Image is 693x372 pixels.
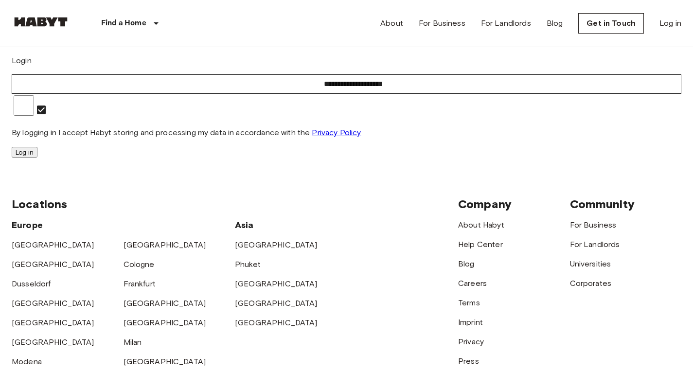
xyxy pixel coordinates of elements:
a: [GEOGRAPHIC_DATA] [124,357,206,366]
a: For Business [419,18,465,29]
a: [GEOGRAPHIC_DATA] [124,240,206,249]
span: Europe [12,220,43,230]
p: Login [12,55,681,67]
p: Find a Home [101,18,146,29]
a: Modena [12,357,42,366]
a: Corporates [570,279,612,288]
a: Privacy [458,337,484,346]
a: Terms [458,298,480,307]
img: Habyt [12,17,70,27]
a: Universities [570,259,611,268]
a: Careers [458,279,487,288]
a: [GEOGRAPHIC_DATA] [124,299,206,308]
a: Imprint [458,318,483,327]
a: Cologne [124,260,155,269]
a: [GEOGRAPHIC_DATA] [12,299,94,308]
button: Log in [12,147,37,158]
a: [GEOGRAPHIC_DATA] [12,337,94,347]
a: [GEOGRAPHIC_DATA] [12,240,94,249]
input: By logging in I accept Habyt storing and processing my data in accordance with the Privacy Policy [14,95,34,116]
a: Log in [659,18,681,29]
a: [GEOGRAPHIC_DATA] [235,318,318,327]
a: Phuket [235,260,261,269]
span: Asia [235,220,254,230]
a: Dusseldorf [12,279,51,288]
a: Blog [547,18,563,29]
span: Community [570,197,635,211]
a: About [380,18,403,29]
a: [GEOGRAPHIC_DATA] [12,318,94,327]
a: Press [458,356,479,366]
a: Blog [458,259,475,268]
p: By logging in I accept Habyt storing and processing my data in accordance with the [12,127,681,139]
a: Get in Touch [578,13,644,34]
a: [GEOGRAPHIC_DATA] [124,318,206,327]
span: Company [458,197,512,211]
span: Locations [12,197,67,211]
a: For Landlords [570,240,620,249]
a: Help Center [458,240,503,249]
a: About Habyt [458,220,504,230]
a: Privacy Policy [312,128,361,137]
a: Frankfurt [124,279,156,288]
a: [GEOGRAPHIC_DATA] [235,299,318,308]
a: [GEOGRAPHIC_DATA] [235,240,318,249]
a: For Business [570,220,617,230]
a: [GEOGRAPHIC_DATA] [12,260,94,269]
a: [GEOGRAPHIC_DATA] [235,279,318,288]
a: For Landlords [481,18,531,29]
a: Milan [124,337,142,347]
